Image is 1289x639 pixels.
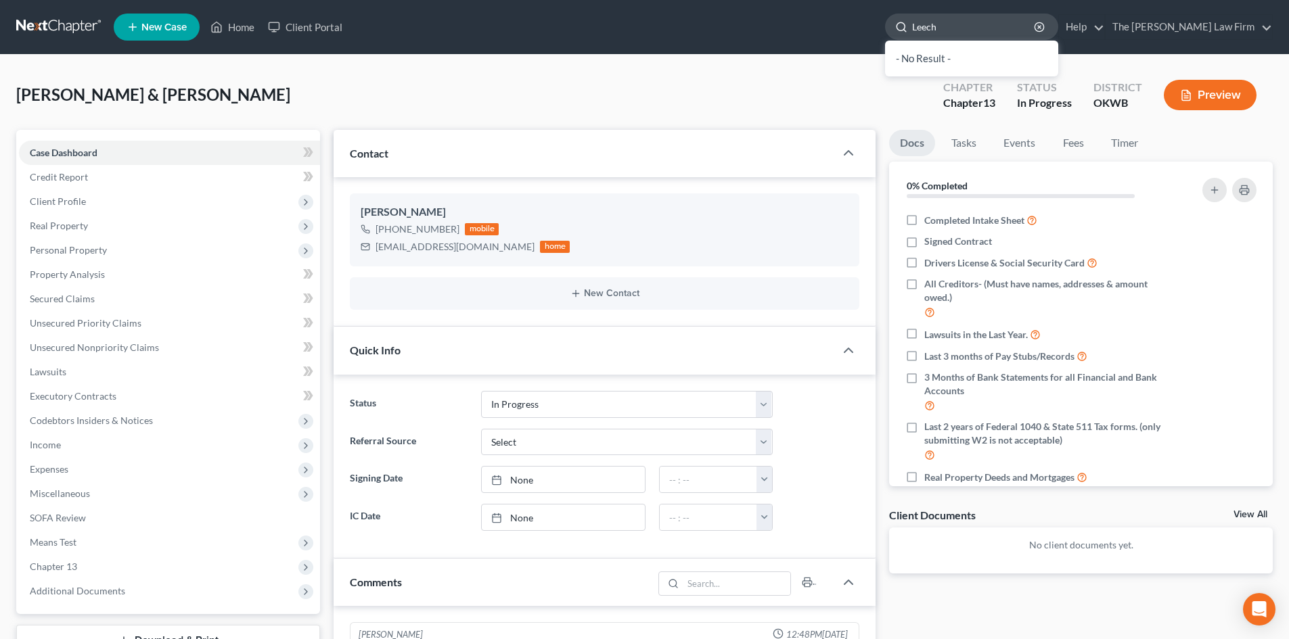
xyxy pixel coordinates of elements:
a: Executory Contracts [19,384,320,408]
label: Referral Source [343,429,474,456]
div: [PHONE_NUMBER] [376,222,459,236]
div: Status [1017,80,1072,95]
input: -- : -- [660,467,757,492]
span: Last 3 months of Pay Stubs/Records [924,350,1075,363]
a: Tasks [941,130,987,156]
span: New Case [141,22,187,32]
div: Chapter [943,80,995,95]
a: Docs [889,130,935,156]
span: Executory Contracts [30,390,116,402]
span: 13 [983,96,995,109]
input: Search... [683,572,791,595]
div: mobile [465,223,499,235]
span: Codebtors Insiders & Notices [30,415,153,426]
span: Additional Documents [30,585,125,596]
label: Status [343,391,474,418]
a: Lawsuits [19,360,320,384]
span: Signed Contract [924,235,992,248]
span: [PERSON_NAME] & [PERSON_NAME] [16,85,290,104]
a: Secured Claims [19,287,320,311]
span: Real Property Deeds and Mortgages [924,471,1075,484]
span: Lawsuits in the Last Year. [924,328,1028,341]
span: Completed Intake Sheet [924,214,1024,227]
div: Open Intercom Messenger [1243,593,1275,625]
span: Income [30,439,61,450]
div: Chapter [943,95,995,111]
span: 3 Months of Bank Statements for all Financial and Bank Accounts [924,371,1165,398]
a: Unsecured Priority Claims [19,311,320,335]
p: No client documents yet. [900,538,1262,552]
span: Quick Info [350,344,401,356]
div: - No Result - [885,41,1058,76]
a: SOFA Review [19,506,320,530]
a: None [482,467,645,492]
a: Timer [1100,130,1149,156]
span: Lawsuits [30,366,66,377]
a: View All [1234,510,1267,519]
a: The [PERSON_NAME] Law Firm [1106,15,1272,39]
span: Comments [350,575,402,588]
input: -- : -- [660,504,757,530]
span: Contact [350,147,388,160]
div: Client Documents [889,508,976,522]
span: Case Dashboard [30,147,97,158]
a: Credit Report [19,165,320,189]
a: Property Analysis [19,262,320,287]
a: Events [993,130,1046,156]
span: Unsecured Priority Claims [30,317,141,329]
span: All Creditors- (Must have names, addresses & amount owed.) [924,277,1165,304]
span: Client Profile [30,195,86,207]
span: Unsecured Nonpriority Claims [30,341,159,353]
span: Chapter 13 [30,561,77,572]
span: Means Test [30,536,76,548]
div: In Progress [1017,95,1072,111]
a: None [482,504,645,530]
label: Signing Date [343,466,474,493]
span: SOFA Review [30,512,86,523]
div: OKWB [1093,95,1142,111]
span: Personal Property [30,244,107,256]
span: Drivers License & Social Security Card [924,256,1085,270]
label: IC Date [343,504,474,531]
a: Client Portal [261,15,349,39]
span: Credit Report [30,171,88,183]
span: Property Analysis [30,268,105,280]
input: Search by name... [912,14,1036,39]
strong: 0% Completed [907,180,968,191]
span: Miscellaneous [30,488,90,499]
a: Help [1059,15,1104,39]
span: Last 2 years of Federal 1040 & State 511 Tax forms. (only submitting W2 is not acceptable) [924,420,1165,447]
button: Preview [1164,80,1257,110]
a: Home [204,15,261,39]
a: Fees [1051,130,1095,156]
span: Real Property [30,220,88,231]
div: [PERSON_NAME] [361,204,849,220]
div: [EMAIL_ADDRESS][DOMAIN_NAME] [376,240,535,254]
div: home [540,241,570,253]
button: New Contact [361,288,849,299]
span: Secured Claims [30,293,95,304]
div: District [1093,80,1142,95]
a: Case Dashboard [19,141,320,165]
span: Expenses [30,463,68,475]
a: Unsecured Nonpriority Claims [19,335,320,360]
